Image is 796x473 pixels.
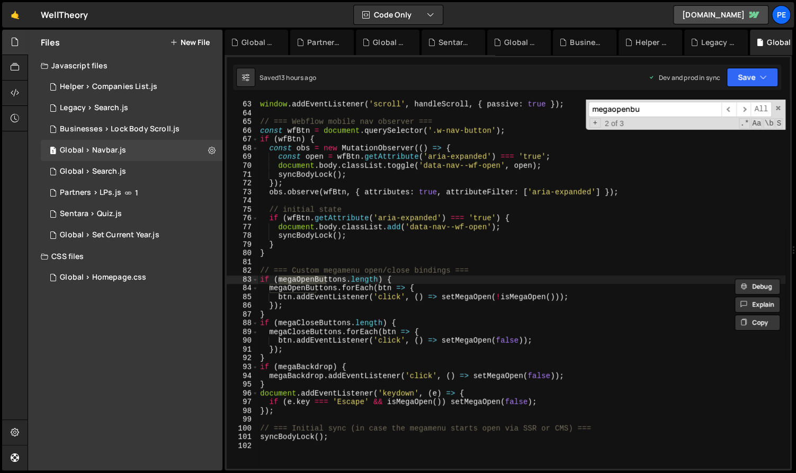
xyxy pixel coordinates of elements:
div: 88 [227,319,258,328]
div: Legacy > Search.js [60,103,128,113]
div: 82 [227,266,258,275]
div: Sentara > Quiz.js [41,203,222,225]
div: 83 [227,275,258,284]
div: 69 [227,153,258,162]
div: Partners > LPs.js [60,188,121,198]
div: 71 [227,171,258,180]
div: 102 [227,442,258,451]
div: 85 [227,293,258,302]
div: 74 [227,197,258,206]
div: 64 [227,109,258,118]
div: Global > Search.js [41,161,222,182]
span: 2 of 3 [601,119,628,128]
div: Sentara > Quiz.js [60,209,122,219]
div: Global > Search.js [504,37,538,48]
button: New File [170,38,210,47]
div: 84 [227,284,258,293]
div: Global > Homepage.css [41,267,222,288]
div: 92 [227,354,258,363]
div: Global > Set Current Year.js [373,37,407,48]
span: ​ [736,102,751,117]
div: 101 [227,433,258,442]
div: Legacy > Search.js [41,97,222,119]
div: Dev and prod in sync [648,73,720,82]
span: CaseSensitive Search [751,118,762,129]
div: Helper > Companies List.js [60,82,157,92]
div: WellTheory [41,8,88,21]
div: 93 [227,363,258,372]
div: Global > Set Current Year.js [60,230,159,240]
div: 81 [227,258,258,267]
div: 98 [227,407,258,416]
a: 🤙 [2,2,28,28]
div: 95 [227,380,258,389]
div: Global > Navbar.js [41,140,222,161]
div: Global > Homepage.css [242,37,275,48]
div: Javascript files [28,55,222,76]
span: 1 [50,147,56,156]
button: Explain [735,297,780,313]
input: Search for [588,102,721,117]
span: Whole Word Search [763,118,774,129]
div: 79 [227,240,258,249]
div: Businesses > Lock Body Scroll.js [60,124,180,134]
button: Code Only [354,5,443,24]
div: 13 hours ago [279,73,316,82]
div: Businesses > Lock Body Scroll.js [570,37,604,48]
span: ​ [721,102,736,117]
div: Helper > Companies List.js [41,76,222,97]
div: 76 [227,214,258,223]
div: Partners > LPs.js [307,37,341,48]
div: 67 [227,135,258,144]
div: Saved [260,73,316,82]
div: 100 [227,424,258,433]
div: Businesses > Lock Body Scroll.js [41,119,222,140]
button: Debug [735,279,780,294]
div: 78 [227,231,258,240]
button: Copy [735,315,780,331]
div: 94 [227,372,258,381]
div: Partners > LPs.js [41,182,222,203]
a: Pe [772,5,791,24]
div: Sentara > Quiz.js [439,37,472,48]
div: 75 [227,206,258,215]
div: Global > Search.js [60,167,126,176]
span: 1 [135,189,138,197]
div: 86 [227,301,258,310]
div: 77 [227,223,258,232]
div: 70 [227,162,258,171]
div: 91 [227,345,258,354]
div: Helper > Companies List.js [636,37,669,48]
div: Global > Navbar.js [60,146,126,155]
span: Toggle Replace mode [589,118,601,128]
div: CSS files [28,246,222,267]
div: Global > Homepage.css [60,273,146,282]
div: 73 [227,188,258,197]
span: Alt-Enter [750,102,772,117]
div: Legacy > Search.js [701,37,735,48]
div: 68 [227,144,258,153]
span: Search In Selection [775,118,782,129]
span: RegExp Search [739,118,750,129]
div: 97 [227,398,258,407]
div: 65 [227,118,258,127]
div: 99 [227,415,258,424]
div: 87 [227,310,258,319]
div: 90 [227,336,258,345]
a: [DOMAIN_NAME] [673,5,768,24]
div: 80 [227,249,258,258]
div: 89 [227,328,258,337]
div: 66 [227,127,258,136]
h2: Files [41,37,60,48]
button: Save [727,68,778,87]
div: 63 [227,100,258,109]
div: 72 [227,179,258,188]
div: 96 [227,389,258,398]
div: Global > Set Current Year.js [41,225,222,246]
